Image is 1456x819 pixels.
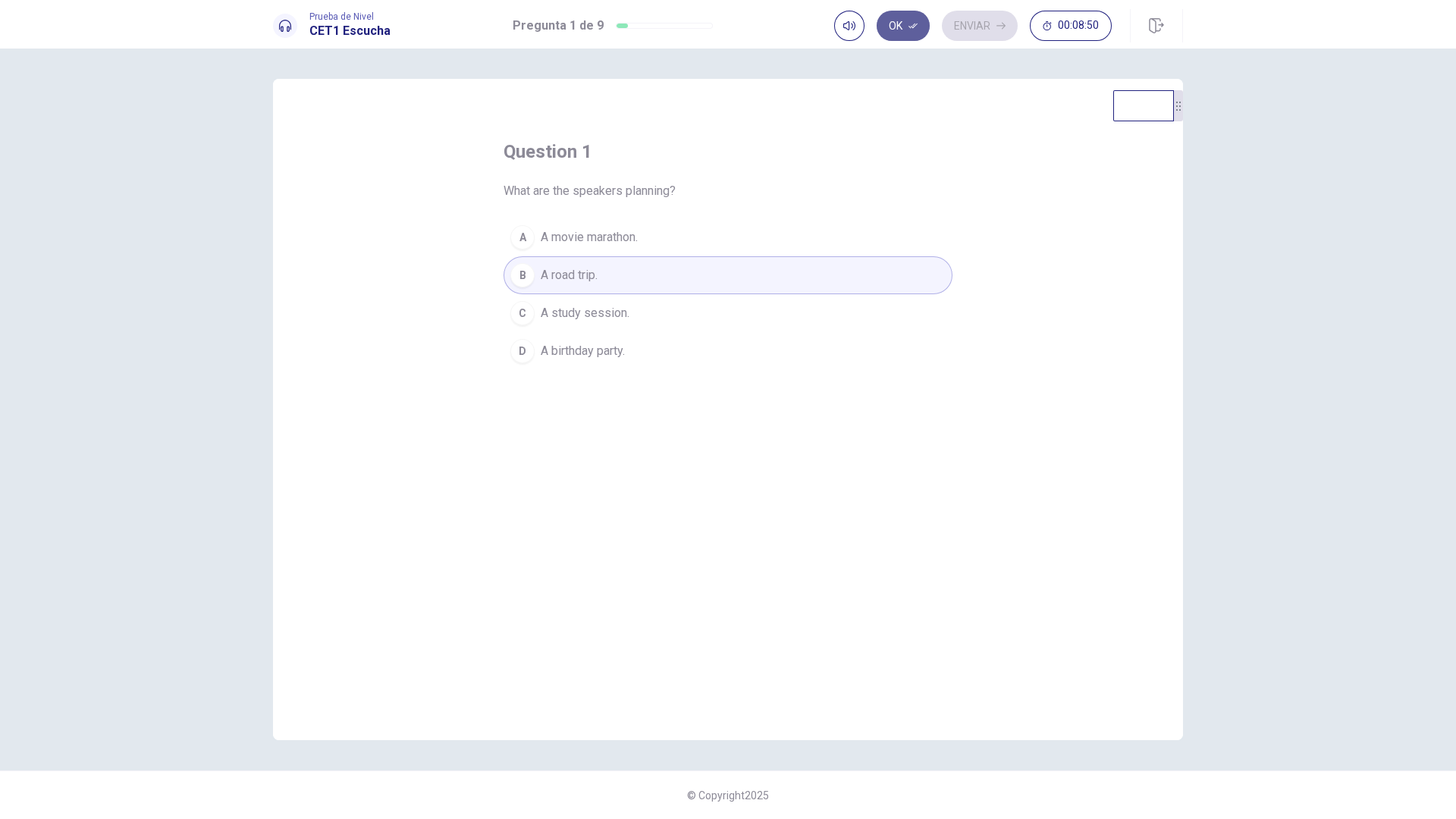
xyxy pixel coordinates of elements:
span: © Copyright 2025 [687,789,769,802]
span: A study session. [541,304,629,322]
span: 00:08:50 [1058,20,1099,32]
h1: CET1 Escucha [309,22,391,40]
div: A [510,225,535,249]
span: A birthday party. [541,342,625,360]
button: 00:08:50 [1030,11,1112,41]
span: Prueba de Nivel [309,11,391,22]
div: B [510,263,535,287]
div: C [510,301,535,325]
span: A road trip. [541,266,598,284]
button: Ok [877,11,930,41]
h4: question 1 [504,140,592,164]
button: DA birthday party. [504,332,952,370]
button: AA movie marathon. [504,218,952,256]
div: D [510,339,535,363]
button: BA road trip. [504,256,952,294]
button: CA study session. [504,294,952,332]
span: A movie marathon. [541,228,638,246]
span: What are the speakers planning? [504,182,676,200]
h1: Pregunta 1 de 9 [513,17,604,35]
